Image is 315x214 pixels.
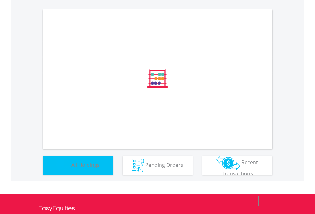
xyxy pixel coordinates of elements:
[123,156,193,175] button: Pending Orders
[56,159,70,172] img: holdings-wht.png
[132,159,144,172] img: pending_instructions-wht.png
[202,156,272,175] button: Recent Transactions
[43,156,113,175] button: All Holdings
[71,161,100,168] span: All Holdings
[216,156,240,170] img: transactions-zar-wht.png
[145,161,183,168] span: Pending Orders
